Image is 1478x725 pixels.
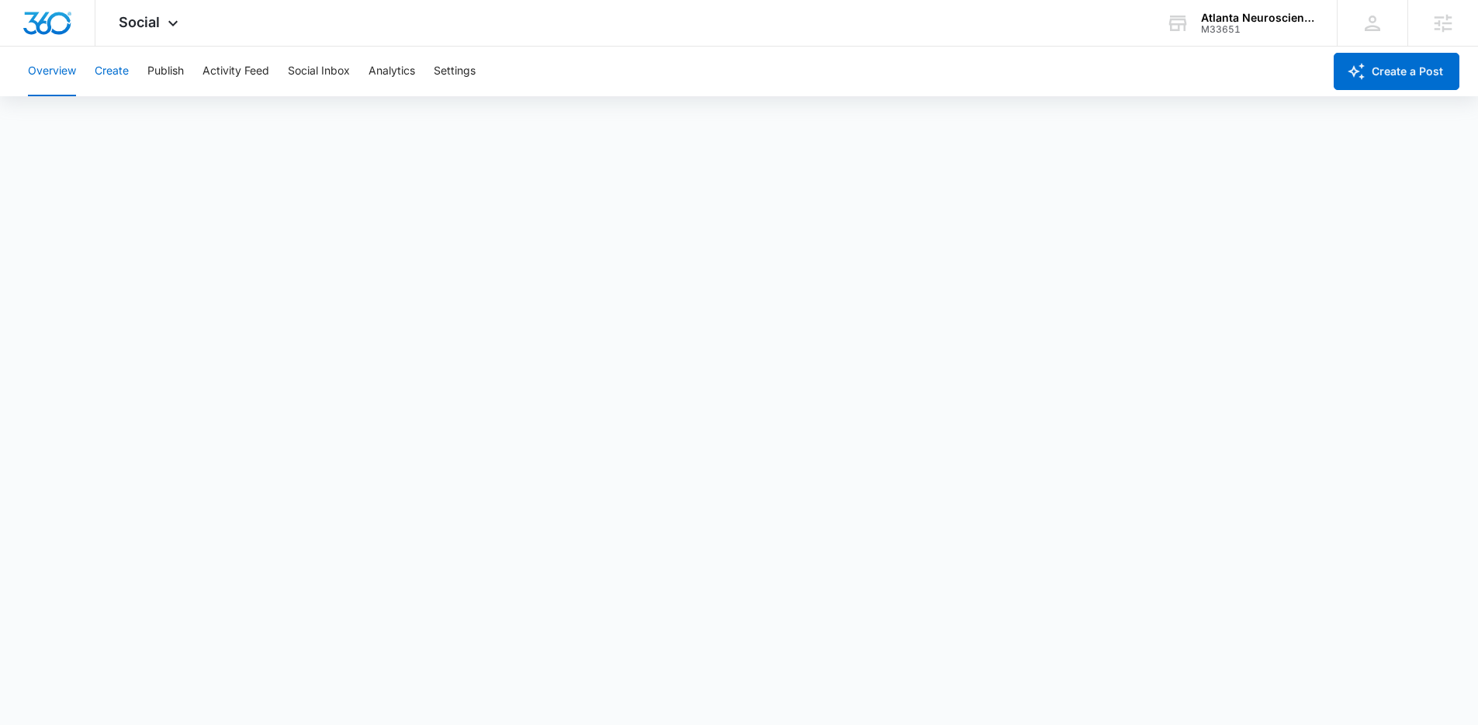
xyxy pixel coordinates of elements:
div: account name [1201,12,1314,24]
button: Create a Post [1334,53,1459,90]
button: Activity Feed [202,47,269,96]
button: Analytics [369,47,415,96]
button: Settings [434,47,476,96]
button: Create [95,47,129,96]
div: account id [1201,24,1314,35]
span: Social [119,14,160,30]
button: Social Inbox [288,47,350,96]
button: Publish [147,47,184,96]
button: Overview [28,47,76,96]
